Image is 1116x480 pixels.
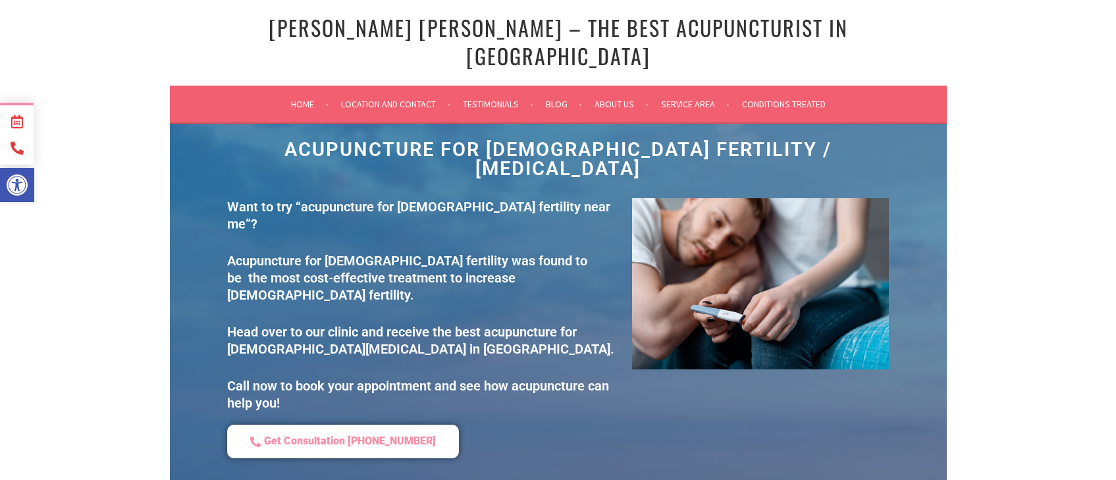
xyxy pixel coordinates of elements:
a: [PERSON_NAME] [PERSON_NAME] – The Best Acupuncturist In [GEOGRAPHIC_DATA] [269,12,848,71]
img: irvine acupuncture for infertility male and female treatment [632,198,889,369]
a: Blog [546,96,582,112]
p: Head over to our clinic and receive the best acupuncture for [DEMOGRAPHIC_DATA][MEDICAL_DATA] in ... [227,323,619,358]
a: Location and Contact [341,96,450,112]
p: Acupuncture for [DEMOGRAPHIC_DATA] fertility was found to be the most cost-effective treatment to... [227,252,619,304]
a: Conditions Treated [742,96,826,112]
a: Testimonials [463,96,533,112]
h2: Acupuncture for [DEMOGRAPHIC_DATA] Fertility / [MEDICAL_DATA] [221,140,896,178]
a: Service Area [661,96,730,112]
p: Call now to book your appointment and see how acupuncture can help you! [227,377,619,412]
a: About Us [595,96,649,112]
a: Get Consultation [PHONE_NUMBER] [227,425,459,458]
span: Get Consultation [PHONE_NUMBER] [264,435,436,448]
a: Home [291,96,329,112]
p: Want to try “acupuncture for [DEMOGRAPHIC_DATA] fertility near me”? [227,198,619,232]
